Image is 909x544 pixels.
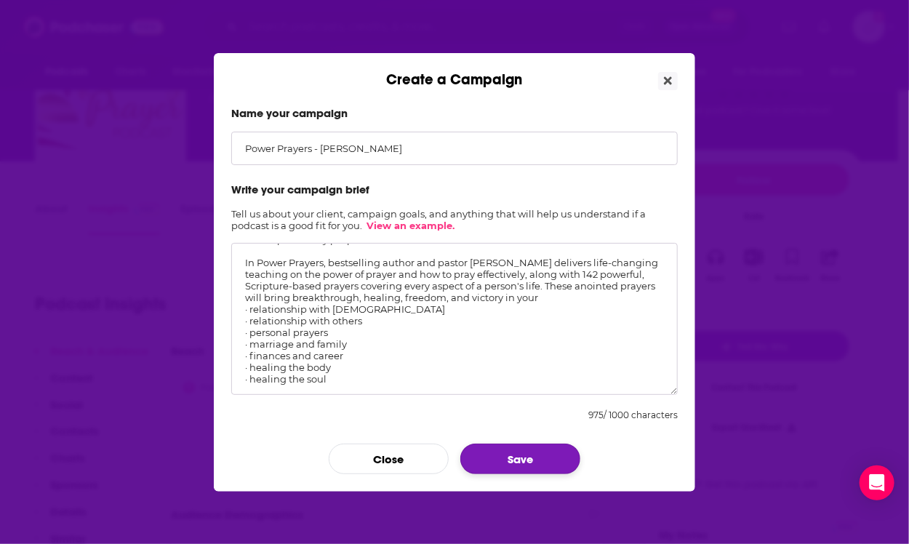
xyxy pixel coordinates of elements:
[231,132,678,165] input: Ex: “Cats R Us - September”
[231,243,678,395] textarea: Prayers That Get Results, from Bestselling Author and Healing Prayer Minister · More than 140 pow...
[214,53,695,89] div: Create a Campaign
[231,208,678,231] h2: Tell us about your client, campaign goals, and anything that will help us understand if a podcast...
[329,444,449,474] button: Close
[588,409,678,420] div: 975 / 1000 characters
[658,72,678,90] button: Close
[231,183,678,196] label: Write your campaign brief
[860,465,894,500] div: Open Intercom Messenger
[460,444,580,474] button: Save
[367,220,454,231] a: View an example.
[231,106,678,120] label: Name your campaign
